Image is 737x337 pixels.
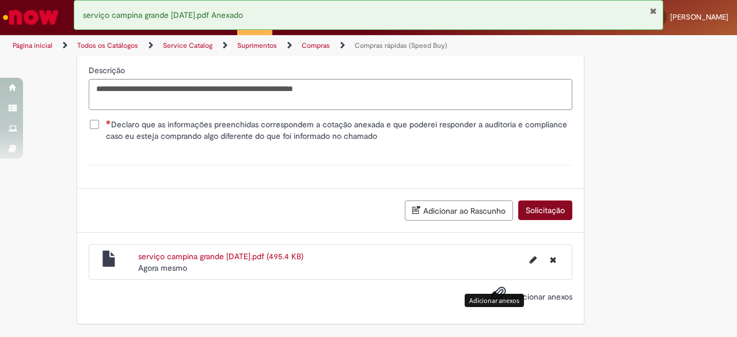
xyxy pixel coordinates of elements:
a: Página inicial [13,41,52,50]
span: Descrição [89,65,127,75]
span: [PERSON_NAME] [670,12,728,22]
a: Todos os Catálogos [77,41,138,50]
a: Service Catalog [163,41,212,50]
span: Adicionar anexos [511,291,572,302]
button: Excluir serviço campina grande 25-08-2025.pdf [543,251,563,269]
ul: Trilhas de página [9,35,483,56]
button: Fechar Notificação [649,6,657,16]
a: Suprimentos [237,41,277,50]
span: Declaro que as informações preenchidas correspondem a cotação anexada e que poderei responder a a... [106,119,572,142]
span: Necessários [106,120,111,124]
button: Solicitação [518,200,572,220]
span: Agora mesmo [138,263,187,273]
textarea: Descrição [89,79,572,109]
time: 27/08/2025 15:34:45 [138,263,187,273]
div: Adicionar anexos [465,294,524,307]
img: ServiceNow [1,6,60,29]
button: Adicionar ao Rascunho [405,200,513,221]
a: Compras rápidas (Speed Buy) [355,41,447,50]
span: serviço campina grande [DATE].pdf Anexado [83,10,243,20]
button: Editar nome de arquivo serviço campina grande 25-08-2025.pdf [523,251,544,269]
a: serviço campina grande [DATE].pdf (495.4 KB) [138,251,303,262]
button: Adicionar anexos [488,283,509,309]
a: Compras [302,41,330,50]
